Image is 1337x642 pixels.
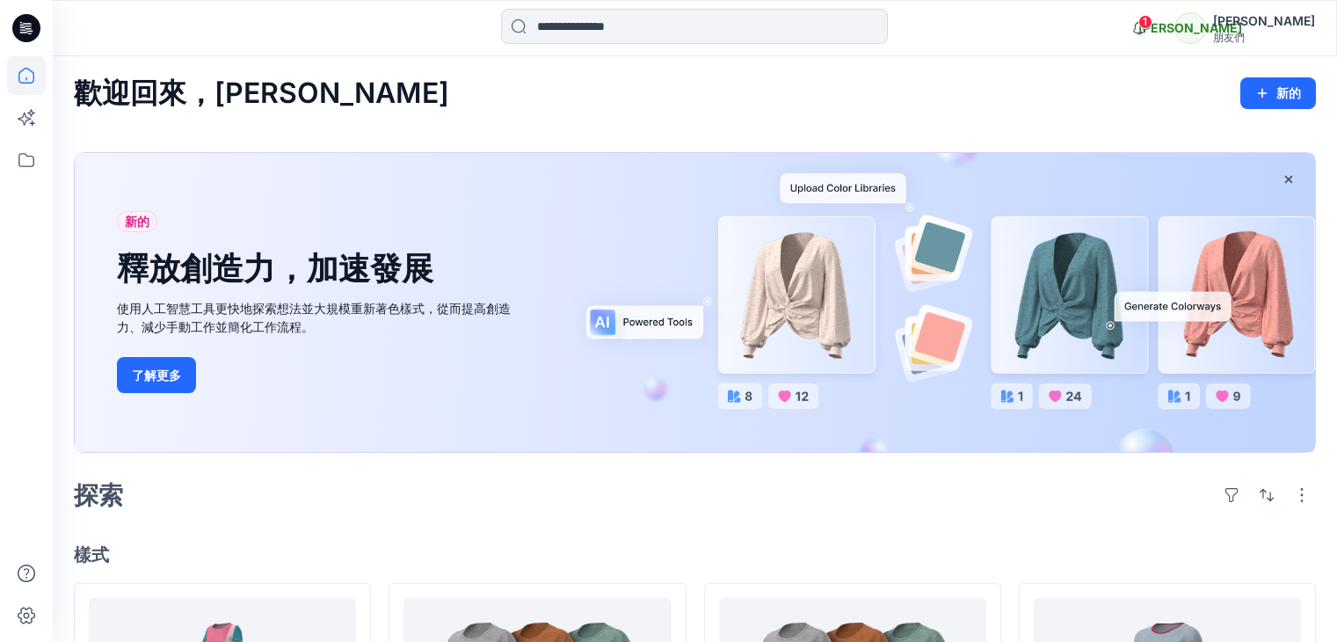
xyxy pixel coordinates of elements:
[117,301,511,334] font: 使用人工智慧工具更快地探索想法並大規模重新著色樣式，從而提高創造力、減少手動工作並簡化工作流程。
[74,76,449,110] font: 歡迎回來，[PERSON_NAME]
[125,214,149,229] font: 新的
[74,544,109,565] font: 樣式
[117,357,512,393] a: 了解更多
[117,249,433,288] font: 釋放創造力，加速發展
[117,357,196,393] button: 了解更多
[1143,15,1147,28] font: 1
[132,368,181,383] font: 了解更多
[1213,31,1245,44] font: 朋友們
[74,480,123,510] font: 探索
[1240,77,1316,109] button: 新的
[1138,20,1242,35] font: [PERSON_NAME]
[1213,13,1315,28] font: [PERSON_NAME]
